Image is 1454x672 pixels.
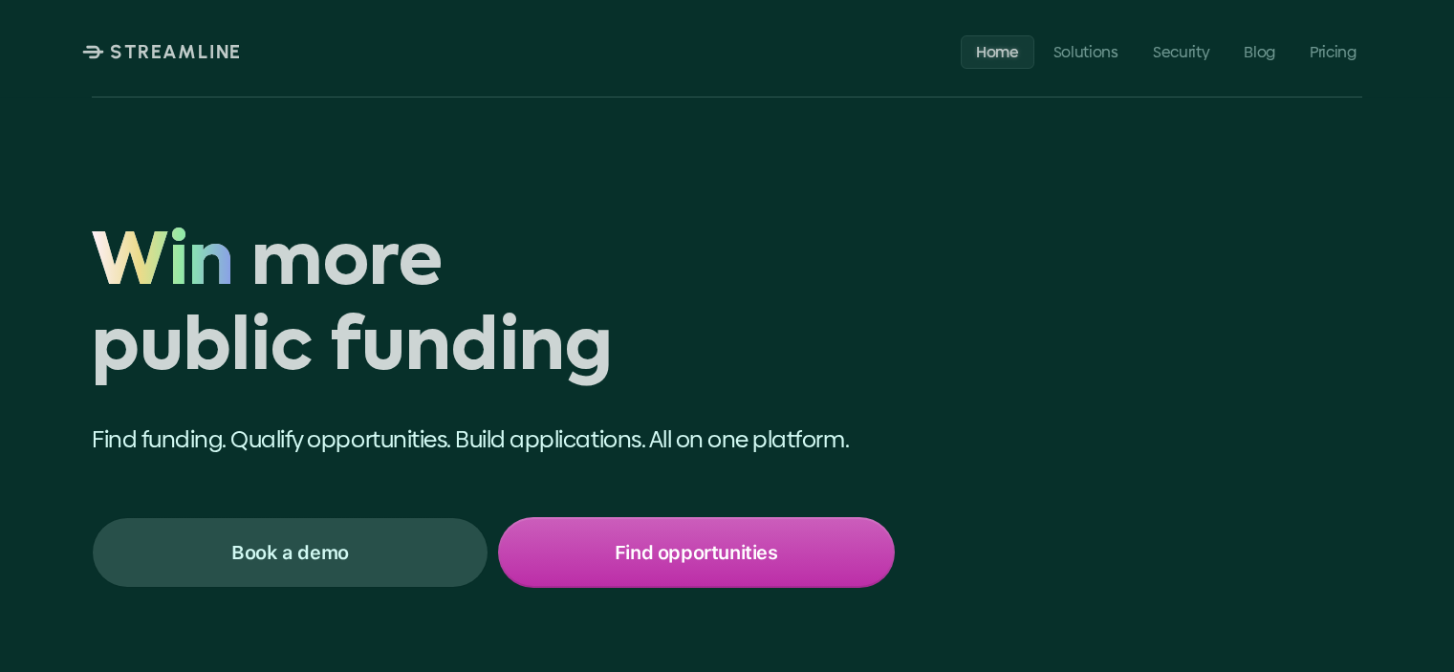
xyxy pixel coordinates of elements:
p: Find funding. Qualify opportunities. Build applications. All on one platform. [92,423,895,456]
p: Solutions [1053,42,1118,60]
p: Find opportunities [615,540,778,565]
p: Book a demo [231,540,349,565]
p: Home [976,42,1019,60]
a: Pricing [1294,34,1372,68]
span: Win [92,223,234,308]
a: Security [1138,34,1225,68]
a: Find opportunities [498,517,895,588]
a: Home [961,34,1034,68]
a: Blog [1229,34,1291,68]
a: STREAMLINE [82,40,242,63]
p: Security [1153,42,1209,60]
p: Pricing [1310,42,1356,60]
p: STREAMLINE [110,40,242,63]
h1: Win more public funding [92,223,895,393]
p: Blog [1245,42,1276,60]
a: Book a demo [92,517,488,588]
